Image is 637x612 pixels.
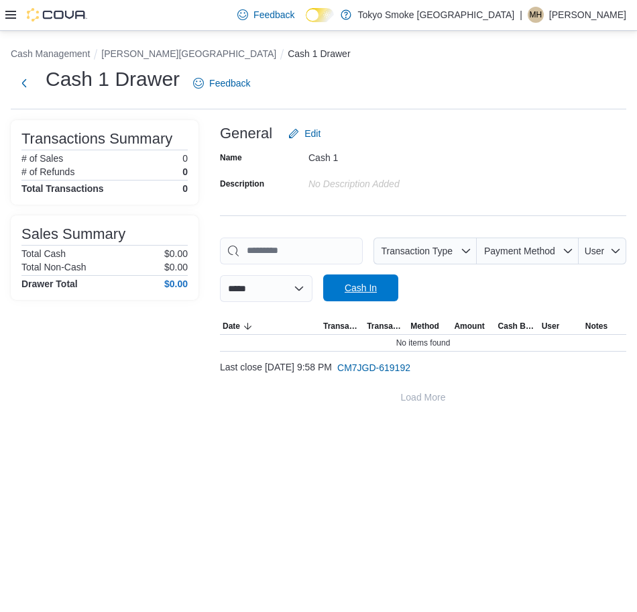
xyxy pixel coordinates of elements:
[220,125,272,142] h3: General
[188,70,255,97] a: Feedback
[21,131,172,147] h3: Transactions Summary
[381,246,453,256] span: Transaction Type
[253,8,294,21] span: Feedback
[408,318,451,334] button: Method
[182,153,188,164] p: 0
[358,7,515,23] p: Tokyo Smoke [GEOGRAPHIC_DATA]
[21,226,125,242] h3: Sales Summary
[321,318,364,334] button: Transaction Type
[345,281,377,295] span: Cash In
[11,48,90,59] button: Cash Management
[410,321,439,331] span: Method
[306,8,334,22] input: Dark Mode
[164,248,188,259] p: $0.00
[220,318,321,334] button: Date
[520,7,522,23] p: |
[209,76,250,90] span: Feedback
[542,321,560,331] span: User
[11,70,38,97] button: Next
[498,321,536,331] span: Cash Back
[11,47,626,63] nav: An example of EuiBreadcrumbs
[579,238,626,264] button: User
[477,238,579,264] button: Payment Method
[283,120,326,147] button: Edit
[164,262,188,272] p: $0.00
[530,7,542,23] span: MH
[220,238,363,264] input: This is a search bar. As you type, the results lower in the page will automatically filter.
[496,318,539,334] button: Cash Back
[549,7,626,23] p: [PERSON_NAME]
[21,166,74,177] h6: # of Refunds
[232,1,300,28] a: Feedback
[323,274,398,301] button: Cash In
[539,318,583,334] button: User
[220,178,264,189] label: Description
[484,246,555,256] span: Payment Method
[288,48,350,59] button: Cash 1 Drawer
[308,147,488,163] div: Cash 1
[21,248,66,259] h6: Total Cash
[220,384,626,411] button: Load More
[101,48,276,59] button: [PERSON_NAME][GEOGRAPHIC_DATA]
[306,22,306,23] span: Dark Mode
[337,361,410,374] span: CM7JGD-619192
[304,127,321,140] span: Edit
[585,321,607,331] span: Notes
[332,354,416,381] button: CM7JGD-619192
[21,153,63,164] h6: # of Sales
[182,183,188,194] h4: 0
[220,354,626,381] div: Last close [DATE] 9:58 PM
[454,321,484,331] span: Amount
[396,338,451,348] span: No items found
[323,321,361,331] span: Transaction Type
[373,238,477,264] button: Transaction Type
[164,278,188,289] h4: $0.00
[223,321,240,331] span: Date
[182,166,188,177] p: 0
[528,7,544,23] div: Makaela Harkness
[367,321,405,331] span: Transaction #
[585,246,605,256] span: User
[583,318,626,334] button: Notes
[220,152,242,163] label: Name
[451,318,495,334] button: Amount
[401,391,446,404] span: Load More
[21,262,86,272] h6: Total Non-Cash
[21,278,78,289] h4: Drawer Total
[308,173,488,189] div: No Description added
[21,183,104,194] h4: Total Transactions
[46,66,180,93] h1: Cash 1 Drawer
[364,318,408,334] button: Transaction #
[27,8,87,21] img: Cova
